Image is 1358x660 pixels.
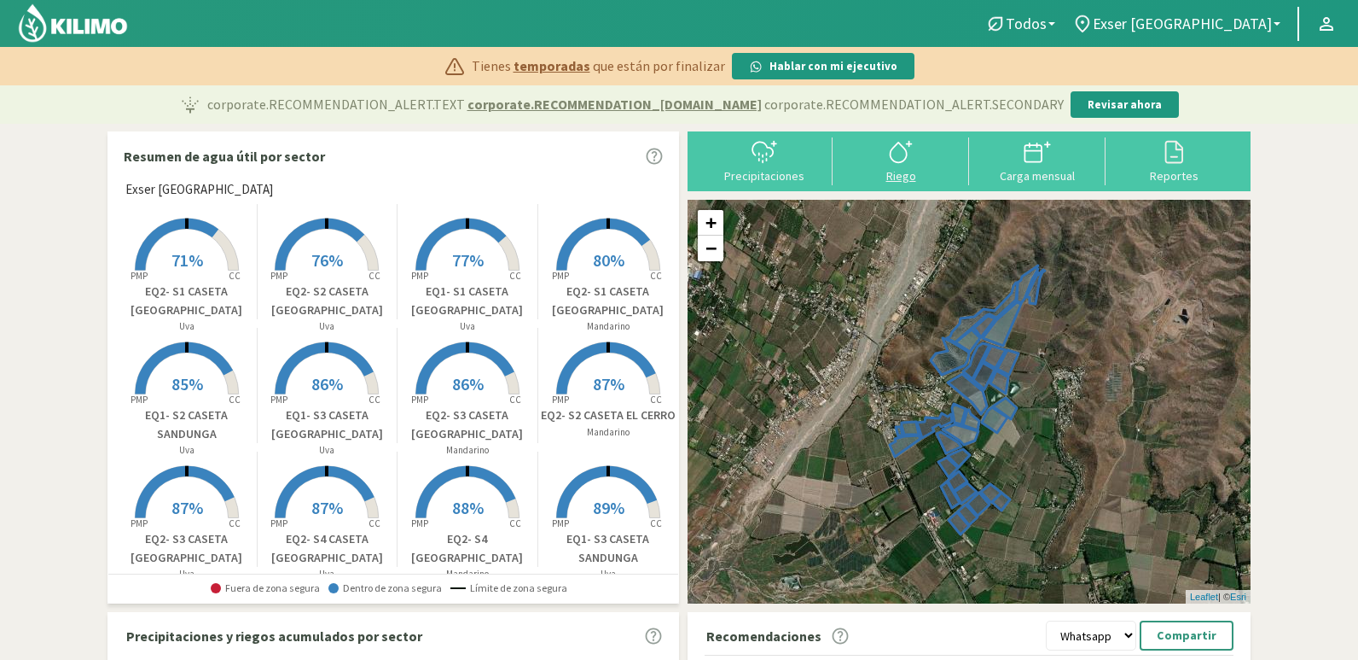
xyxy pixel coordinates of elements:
p: Uva [258,319,398,334]
tspan: PMP [131,270,148,282]
span: 88% [452,497,484,518]
tspan: PMP [411,394,428,406]
div: Reportes [1111,170,1237,182]
div: Carga mensual [974,170,1100,182]
button: Precipitaciones [696,137,833,183]
tspan: CC [229,517,241,529]
button: Carga mensual [969,137,1106,183]
span: 86% [311,373,343,394]
div: | © [1186,590,1251,605]
tspan: PMP [131,394,148,406]
p: Mandarino [538,425,679,440]
p: EQ2- S4 CASETA [GEOGRAPHIC_DATA] [258,530,398,567]
tspan: CC [369,394,381,406]
p: Mandarino [538,319,679,334]
tspan: CC [650,394,662,406]
span: Dentro de zona segura [328,582,442,594]
span: temporadas [514,55,590,76]
p: Revisar ahora [1088,96,1162,114]
span: 89% [593,497,624,518]
span: 86% [452,373,484,394]
span: corporate.RECOMMENDATION_ALERT.SECONDARY [764,94,1064,114]
span: 87% [171,497,203,518]
button: Hablar con mi ejecutivo [732,53,914,80]
p: Uva [398,319,537,334]
p: EQ2- S2 CASETA [GEOGRAPHIC_DATA] [258,283,398,319]
span: Exser [GEOGRAPHIC_DATA] [1093,15,1272,32]
p: EQ2- S3 CASETA [GEOGRAPHIC_DATA] [398,406,537,443]
p: Hablar con mi ejecutivo [769,58,897,75]
tspan: PMP [411,270,428,282]
p: Recomendaciones [706,626,821,646]
p: Compartir [1157,626,1216,645]
tspan: CC [229,394,241,406]
tspan: CC [369,517,381,529]
button: Reportes [1106,137,1242,183]
span: Fuera de zona segura [211,582,320,594]
span: corporate.RECOMMENDATION_[DOMAIN_NAME] [467,94,762,114]
tspan: PMP [552,394,569,406]
a: Zoom out [698,236,723,261]
a: Esri [1230,592,1246,602]
tspan: PMP [552,270,569,282]
p: Tienes [472,55,725,76]
span: 71% [171,249,203,271]
p: Uva [258,567,398,581]
p: EQ2- S2 CASETA EL CERRO [538,406,679,424]
p: Uva [538,567,679,581]
button: Compartir [1140,621,1233,651]
tspan: PMP [411,517,428,529]
span: 80% [593,249,624,271]
span: 85% [171,373,203,394]
span: que están por finalizar [593,55,725,76]
tspan: CC [650,270,662,282]
button: Riego [833,137,969,183]
p: Uva [117,443,257,458]
tspan: CC [509,394,521,406]
tspan: CC [509,517,521,529]
p: EQ1- S3 CASETA [GEOGRAPHIC_DATA] [258,406,398,443]
div: Riego [838,170,964,182]
tspan: PMP [131,517,148,529]
p: Precipitaciones y riegos acumulados por sector [126,626,422,646]
tspan: PMP [552,517,569,529]
a: Zoom in [698,210,723,236]
p: Mandarino [398,567,537,581]
tspan: PMP [270,517,287,529]
p: EQ2- S1 CASETA [GEOGRAPHIC_DATA] [538,283,679,319]
tspan: CC [650,517,662,529]
span: 87% [593,373,624,394]
tspan: CC [229,270,241,282]
p: Resumen de agua útil por sector [124,146,325,166]
tspan: PMP [270,270,287,282]
span: Todos [1006,15,1047,32]
p: Mandarino [398,443,537,458]
tspan: CC [509,270,521,282]
p: EQ1- S3 CASETA SANDUNGA [538,530,679,567]
p: EQ2- S3 CASETA [GEOGRAPHIC_DATA] [117,530,257,567]
p: EQ2- S1 CASETA [GEOGRAPHIC_DATA] [117,283,257,319]
button: Revisar ahora [1071,91,1179,119]
div: Precipitaciones [701,170,827,182]
img: Kilimo [17,3,129,44]
p: EQ2- S4 [GEOGRAPHIC_DATA] [398,530,537,567]
span: Límite de zona segura [450,582,567,594]
span: 76% [311,249,343,271]
p: EQ1- S2 CASETA SANDUNGA [117,406,257,443]
p: Uva [258,443,398,458]
tspan: PMP [270,394,287,406]
p: Uva [117,567,257,581]
span: Exser [GEOGRAPHIC_DATA] [125,180,273,200]
p: EQ1- S1 CASETA [GEOGRAPHIC_DATA] [398,283,537,319]
tspan: CC [369,270,381,282]
a: Leaflet [1190,592,1218,602]
p: Uva [117,319,257,334]
span: 87% [311,497,343,518]
span: 77% [452,249,484,271]
p: corporate.RECOMMENDATION_ALERT.TEXT [207,94,1064,114]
